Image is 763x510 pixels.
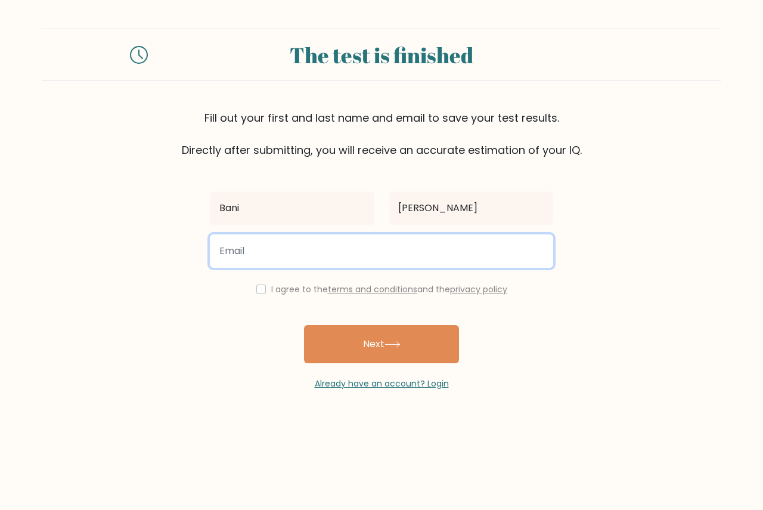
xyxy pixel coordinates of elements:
[315,378,449,390] a: Already have an account? Login
[210,234,553,268] input: Email
[328,283,417,295] a: terms and conditions
[210,191,374,225] input: First name
[450,283,507,295] a: privacy policy
[389,191,553,225] input: Last name
[42,110,721,158] div: Fill out your first and last name and email to save your test results. Directly after submitting,...
[162,39,601,71] div: The test is finished
[304,325,459,363] button: Next
[271,283,507,295] label: I agree to the and the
